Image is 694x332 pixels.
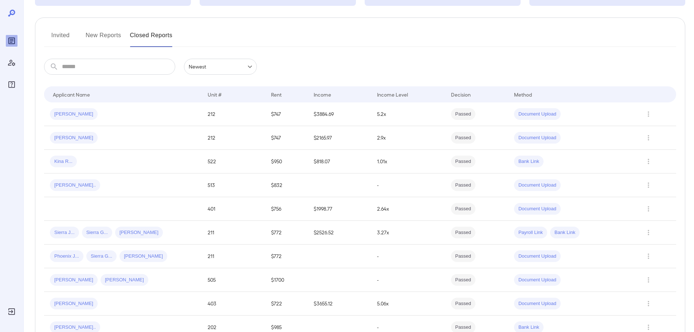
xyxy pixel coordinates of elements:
[50,158,77,165] span: Kina R...
[202,221,265,245] td: 211
[265,126,308,150] td: $747
[6,57,17,69] div: Manage Users
[265,292,308,316] td: $722
[265,150,308,173] td: $950
[371,268,445,292] td: -
[643,250,654,262] button: Row Actions
[514,277,561,284] span: Document Upload
[44,30,77,47] button: Invited
[514,324,544,331] span: Bank Link
[184,59,257,75] div: Newest
[202,126,265,150] td: 212
[371,126,445,150] td: 2.9x
[643,274,654,286] button: Row Actions
[86,30,121,47] button: New Reports
[377,90,408,99] div: Income Level
[643,298,654,309] button: Row Actions
[643,108,654,120] button: Row Actions
[6,35,17,47] div: Reports
[202,102,265,126] td: 212
[202,197,265,221] td: 401
[451,253,475,260] span: Passed
[451,134,475,141] span: Passed
[50,277,98,284] span: [PERSON_NAME]
[50,111,98,118] span: [PERSON_NAME]
[50,134,98,141] span: [PERSON_NAME]
[265,102,308,126] td: $747
[202,292,265,316] td: 403
[115,229,163,236] span: [PERSON_NAME]
[514,90,532,99] div: Method
[119,253,167,260] span: [PERSON_NAME]
[514,111,561,118] span: Document Upload
[643,227,654,238] button: Row Actions
[514,158,544,165] span: Bank Link
[451,300,475,307] span: Passed
[265,245,308,268] td: $772
[308,292,371,316] td: $3655.12
[371,150,445,173] td: 1.01x
[208,90,221,99] div: Unit #
[265,268,308,292] td: $1700
[643,203,654,215] button: Row Actions
[50,300,98,307] span: [PERSON_NAME]
[308,126,371,150] td: $2165.97
[371,197,445,221] td: 2.64x
[451,277,475,284] span: Passed
[371,221,445,245] td: 3.27x
[308,221,371,245] td: $2526.52
[643,156,654,167] button: Row Actions
[371,245,445,268] td: -
[265,197,308,221] td: $756
[514,253,561,260] span: Document Upload
[451,229,475,236] span: Passed
[514,182,561,189] span: Document Upload
[50,182,100,189] span: [PERSON_NAME]..
[265,173,308,197] td: $832
[371,102,445,126] td: 5.2x
[451,111,475,118] span: Passed
[314,90,331,99] div: Income
[6,306,17,317] div: Log Out
[265,221,308,245] td: $772
[371,173,445,197] td: -
[130,30,173,47] button: Closed Reports
[514,300,561,307] span: Document Upload
[50,229,79,236] span: Sierra J...
[202,268,265,292] td: 505
[50,253,83,260] span: Phoenix J...
[202,245,265,268] td: 211
[451,90,471,99] div: Decision
[451,158,475,165] span: Passed
[86,253,117,260] span: Sierra G...
[643,179,654,191] button: Row Actions
[451,324,475,331] span: Passed
[308,197,371,221] td: $1998.77
[50,324,100,331] span: [PERSON_NAME]..
[6,79,17,90] div: FAQ
[514,206,561,212] span: Document Upload
[82,229,112,236] span: Sierra G...
[514,229,547,236] span: Payroll Link
[550,229,580,236] span: Bank Link
[308,102,371,126] td: $3884.69
[451,182,475,189] span: Passed
[202,150,265,173] td: 522
[514,134,561,141] span: Document Upload
[202,173,265,197] td: 513
[371,292,445,316] td: 5.06x
[643,132,654,144] button: Row Actions
[308,150,371,173] td: $818.07
[101,277,148,284] span: [PERSON_NAME]
[53,90,90,99] div: Applicant Name
[271,90,283,99] div: Rent
[451,206,475,212] span: Passed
